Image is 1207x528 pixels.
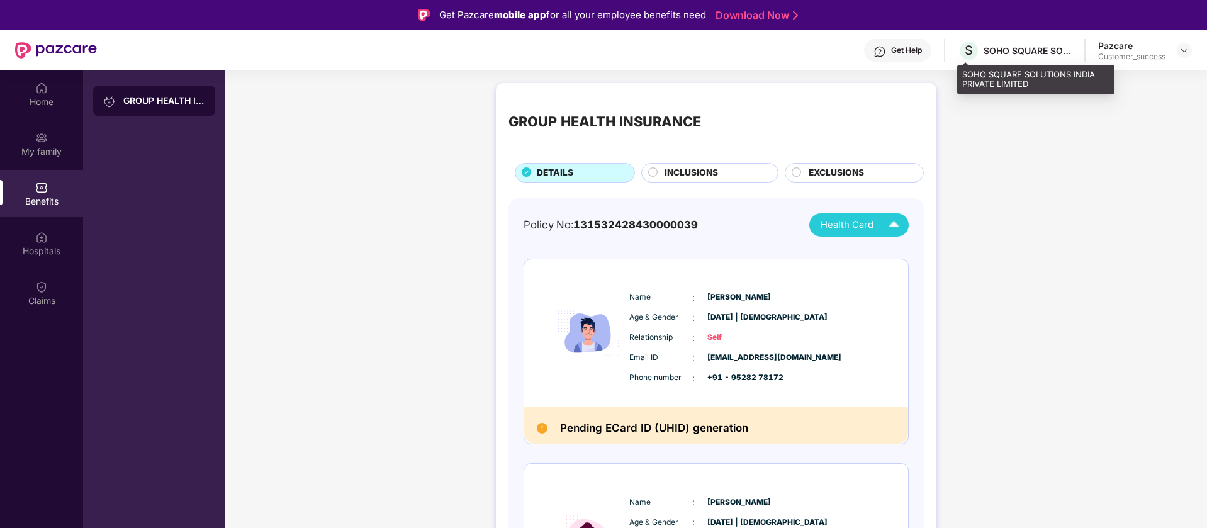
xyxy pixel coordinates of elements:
span: Email ID [629,352,692,364]
img: svg+xml;base64,PHN2ZyBpZD0iSG9tZSIgeG1sbnM9Imh0dHA6Ly93d3cudzMub3JnLzIwMDAvc3ZnIiB3aWR0aD0iMjAiIG... [35,82,48,94]
img: svg+xml;base64,PHN2ZyBpZD0iQ2xhaW0iIHhtbG5zPSJodHRwOi8vd3d3LnczLm9yZy8yMDAwL3N2ZyIgd2lkdGg9IjIwIi... [35,281,48,293]
div: Policy No: [524,216,698,233]
span: Name [629,291,692,303]
img: icon [551,272,626,395]
span: : [692,311,695,325]
span: S [965,43,973,58]
div: Pazcare [1098,40,1165,52]
span: Self [707,332,770,344]
span: Health Card [821,218,873,232]
span: +91 - 95282 78172 [707,372,770,384]
span: Phone number [629,372,692,384]
a: Download Now [716,9,794,22]
img: svg+xml;base64,PHN2ZyB3aWR0aD0iMjAiIGhlaWdodD0iMjAiIHZpZXdCb3g9IjAgMCAyMCAyMCIgZmlsbD0ibm9uZSIgeG... [103,95,116,108]
img: svg+xml;base64,PHN2ZyBpZD0iRHJvcGRvd24tMzJ4MzIiIHhtbG5zPSJodHRwOi8vd3d3LnczLm9yZy8yMDAwL3N2ZyIgd2... [1179,45,1189,55]
button: Health Card [809,213,909,237]
img: svg+xml;base64,PHN2ZyBpZD0iSGVscC0zMngzMiIgeG1sbnM9Imh0dHA6Ly93d3cudzMub3JnLzIwMDAvc3ZnIiB3aWR0aD... [873,45,886,58]
div: SOHO SQUARE SOLUTIONS INDIA PRIVATE LIMITED [984,45,1072,57]
span: Age & Gender [629,312,692,323]
div: GROUP HEALTH INSURANCE [508,111,701,132]
span: [EMAIL_ADDRESS][DOMAIN_NAME] [707,352,770,364]
span: : [692,495,695,509]
div: SOHO SQUARE SOLUTIONS INDIA PRIVATE LIMITED [957,65,1114,94]
span: : [692,331,695,345]
span: [PERSON_NAME] [707,291,770,303]
span: DETAILS [537,166,573,180]
img: Stroke [793,9,798,22]
div: Customer_success [1098,52,1165,62]
span: [DATE] | [DEMOGRAPHIC_DATA] [707,312,770,323]
img: New Pazcare Logo [15,42,97,59]
span: 131532428430000039 [573,218,698,231]
img: svg+xml;base64,PHN2ZyB3aWR0aD0iMjAiIGhlaWdodD0iMjAiIHZpZXdCb3g9IjAgMCAyMCAyMCIgZmlsbD0ibm9uZSIgeG... [35,132,48,144]
span: : [692,351,695,365]
div: Get Help [891,45,922,55]
img: svg+xml;base64,PHN2ZyBpZD0iSG9zcGl0YWxzIiB4bWxucz0iaHR0cDovL3d3dy53My5vcmcvMjAwMC9zdmciIHdpZHRoPS... [35,231,48,244]
img: svg+xml;base64,PHN2ZyBpZD0iQmVuZWZpdHMiIHhtbG5zPSJodHRwOi8vd3d3LnczLm9yZy8yMDAwL3N2ZyIgd2lkdGg9Ij... [35,181,48,194]
h2: Pending ECard ID (UHID) generation [560,419,748,437]
span: Name [629,497,692,508]
span: : [692,371,695,385]
span: Relationship [629,332,692,344]
img: Icuh8uwCUCF+XjCZyLQsAKiDCM9HiE6CMYmKQaPGkZKaA32CAAACiQcFBJY0IsAAAAASUVORK5CYII= [883,214,905,236]
div: Get Pazcare for all your employee benefits need [439,8,706,23]
div: GROUP HEALTH INSURANCE [123,94,205,107]
span: : [692,291,695,305]
span: INCLUSIONS [665,166,718,180]
span: [PERSON_NAME] [707,497,770,508]
img: Logo [418,9,430,21]
span: EXCLUSIONS [809,166,864,180]
strong: mobile app [494,9,546,21]
img: Pending [537,423,547,434]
